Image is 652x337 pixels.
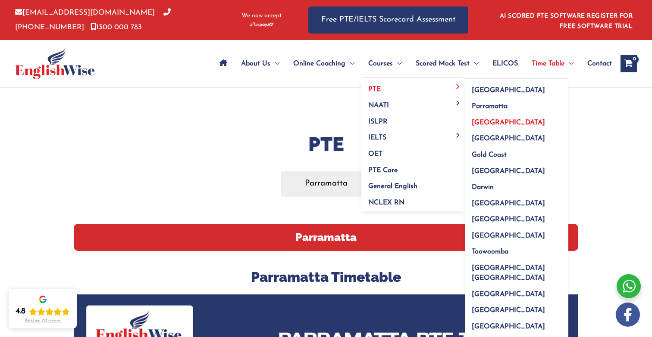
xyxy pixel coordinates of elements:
span: [GEOGRAPHIC_DATA] [472,135,545,142]
a: [GEOGRAPHIC_DATA] [465,192,568,209]
span: [GEOGRAPHIC_DATA] [472,87,545,94]
span: Toowoomba [472,248,508,255]
a: Time TableMenu Toggle [525,49,580,79]
a: [GEOGRAPHIC_DATA] [465,209,568,225]
a: [EMAIL_ADDRESS][DOMAIN_NAME] [15,9,155,16]
span: Menu Toggle [270,49,279,79]
aside: Header Widget 1 [495,6,637,34]
a: [GEOGRAPHIC_DATA] [465,111,568,128]
h2: Parramatta [74,224,578,251]
a: PTEMenu Toggle [361,78,465,95]
a: Online CoachingMenu Toggle [286,49,361,79]
span: [GEOGRAPHIC_DATA] [472,232,545,239]
a: [GEOGRAPHIC_DATA] [465,300,568,316]
nav: Site Navigation: Main Menu [213,49,612,79]
a: [GEOGRAPHIC_DATA] [465,160,568,176]
div: Read our 721 reviews [25,318,61,323]
span: [GEOGRAPHIC_DATA] [472,291,545,298]
a: AI SCORED PTE SOFTWARE REGISTER FOR FREE SOFTWARE TRIAL [500,13,633,30]
a: Toowoomba [465,241,568,257]
span: NCLEX RN [368,199,404,206]
a: [GEOGRAPHIC_DATA] [GEOGRAPHIC_DATA] [465,257,568,284]
a: OET [361,143,465,160]
a: Scored Mock TestMenu Toggle [409,49,486,79]
span: We now accept [241,12,282,20]
a: 1300 000 783 [91,24,142,31]
span: [GEOGRAPHIC_DATA] [472,216,545,223]
a: ELICOS [486,49,525,79]
span: Menu Toggle [453,133,463,137]
a: [PHONE_NUMBER] [15,9,171,31]
a: [GEOGRAPHIC_DATA] [465,225,568,241]
span: Menu Toggle [453,84,463,89]
span: Online Coaching [293,49,345,79]
span: Menu Toggle [345,49,354,79]
a: NAATIMenu Toggle [361,95,465,111]
a: Darwin [465,176,568,193]
span: Menu Toggle [564,49,574,79]
a: [GEOGRAPHIC_DATA] [465,316,568,332]
span: Parramatta [472,103,508,110]
span: ELICOS [492,49,518,79]
a: [GEOGRAPHIC_DATA] [465,283,568,300]
a: [GEOGRAPHIC_DATA] [465,128,568,144]
span: Contact [587,49,612,79]
span: OET [368,151,382,158]
span: NAATI [368,102,389,109]
img: cropped-ew-logo [15,48,95,79]
a: Parramatta [281,171,372,196]
span: Menu Toggle [453,100,463,105]
span: [GEOGRAPHIC_DATA] [GEOGRAPHIC_DATA] [472,265,545,281]
a: Parramatta [465,96,568,112]
span: [GEOGRAPHIC_DATA] [472,200,545,207]
span: PTE Core [368,167,398,174]
a: View Shopping Cart, empty [621,55,637,72]
img: Afterpay-Logo [250,22,273,27]
a: NCLEX RN [361,192,465,211]
span: [GEOGRAPHIC_DATA] [472,307,545,314]
div: Rating: 4.8 out of 5 [16,306,70,317]
span: Menu Toggle [393,49,402,79]
span: IELTS [368,134,386,141]
a: Free PTE/IELTS Scorecard Assessment [308,6,468,34]
a: Contact [580,49,612,79]
h1: PTE [74,131,578,158]
div: 4.8 [16,306,25,317]
span: Time Table [532,49,564,79]
img: white-facebook.png [616,303,640,327]
a: IELTSMenu Toggle [361,127,465,143]
span: Darwin [472,184,494,191]
span: [GEOGRAPHIC_DATA] [472,323,545,330]
a: ISLPR [361,111,465,127]
span: Gold Coast [472,151,507,158]
a: Gold Coast [465,144,568,161]
a: About UsMenu Toggle [234,49,286,79]
h3: Parramatta Timetable [74,268,578,286]
a: General English [361,176,465,192]
span: [GEOGRAPHIC_DATA] [472,168,545,175]
span: ISLPR [368,118,388,125]
a: PTE Core [361,159,465,176]
span: [GEOGRAPHIC_DATA] [472,119,545,126]
span: Menu Toggle [470,49,479,79]
span: Courses [368,49,393,79]
span: PTE [368,86,381,93]
span: About Us [241,49,270,79]
span: General English [368,183,417,190]
span: Scored Mock Test [416,49,470,79]
a: [GEOGRAPHIC_DATA] [465,79,568,96]
a: CoursesMenu Toggle [361,49,409,79]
